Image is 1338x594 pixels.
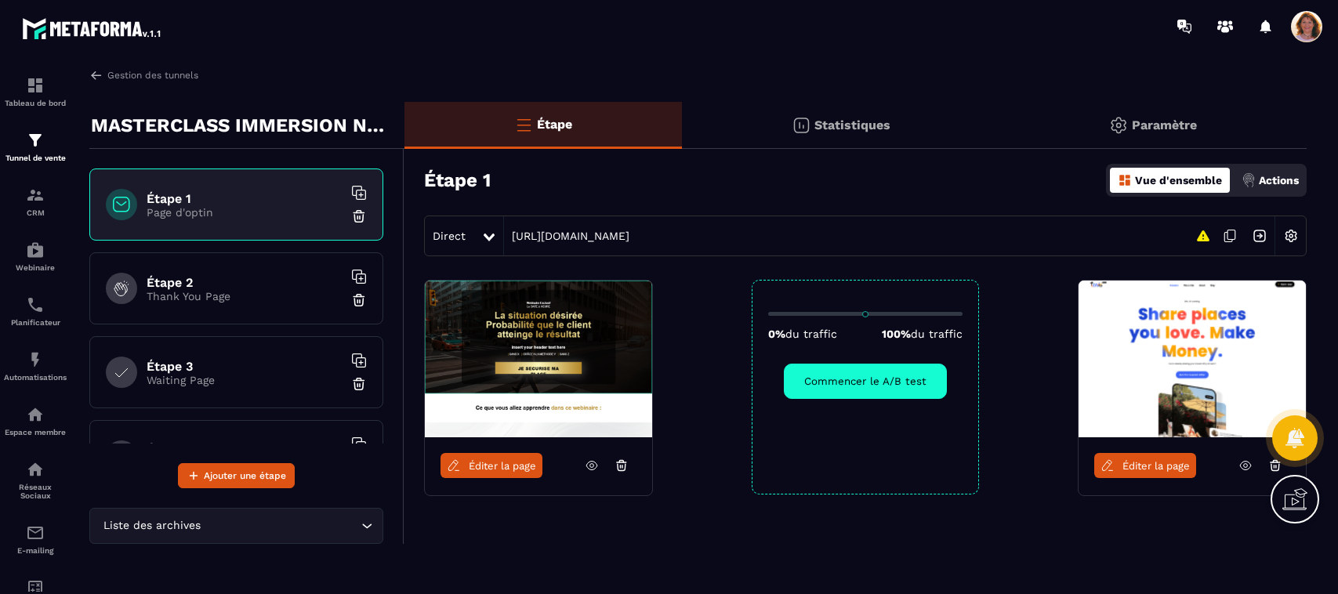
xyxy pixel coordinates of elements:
p: Webinaire [4,263,67,272]
img: automations [26,350,45,369]
p: Actions [1259,174,1299,187]
p: Paramètre [1132,118,1197,132]
img: formation [26,76,45,95]
a: emailemailE-mailing [4,512,67,567]
img: arrow [89,68,103,82]
img: automations [26,241,45,259]
button: Commencer le A/B test [784,364,947,399]
img: social-network [26,460,45,479]
img: dashboard-orange.40269519.svg [1118,173,1132,187]
h6: Étape 1 [147,191,343,206]
img: trash [351,208,367,224]
img: logo [22,14,163,42]
img: arrow-next.bcc2205e.svg [1245,221,1275,251]
a: automationsautomationsWebinaire [4,229,67,284]
a: Gestion des tunnels [89,68,198,82]
h6: Étape 3 [147,359,343,374]
span: Direct [433,230,466,242]
p: Thank You Page [147,290,343,302]
p: Tunnel de vente [4,154,67,162]
p: Tableau de bord [4,99,67,107]
a: formationformationCRM [4,174,67,229]
p: MASTERCLASS IMMERSION NEUROBIOLOGIQUE [91,110,393,141]
p: CRM [4,208,67,217]
span: du traffic [911,328,963,340]
span: Éditer la page [1122,460,1190,472]
img: automations [26,405,45,424]
span: Ajouter une étape [204,468,286,484]
a: schedulerschedulerPlanificateur [4,284,67,339]
p: Étape [537,117,572,132]
img: image [425,281,652,437]
a: Éditer la page [1094,453,1196,478]
img: setting-w.858f3a88.svg [1276,221,1306,251]
img: formation [26,131,45,150]
p: Statistiques [814,118,890,132]
img: formation [26,186,45,205]
button: Ajouter une étape [178,463,295,488]
span: Liste des archives [100,517,204,534]
p: Planificateur [4,318,67,327]
p: Waiting Page [147,374,343,386]
h6: Étape 2 [147,275,343,290]
img: image [1079,281,1306,437]
a: automationsautomationsEspace membre [4,393,67,448]
p: Page d'optin [147,206,343,219]
p: Espace membre [4,428,67,436]
img: stats.20deebd0.svg [792,116,810,135]
img: trash [351,292,367,308]
img: email [26,523,45,542]
a: social-networksocial-networkRéseaux Sociaux [4,448,67,512]
h6: Étape 4 [147,443,343,458]
img: setting-gr.5f69749f.svg [1109,116,1128,135]
p: 0% [768,328,837,340]
p: E-mailing [4,546,67,555]
a: formationformationTunnel de vente [4,119,67,174]
img: bars-o.4a397970.svg [514,115,533,134]
div: Search for option [89,508,383,544]
img: actions.d6e523a2.png [1242,173,1256,187]
img: scheduler [26,295,45,314]
a: automationsautomationsAutomatisations [4,339,67,393]
a: [URL][DOMAIN_NAME] [504,230,629,242]
a: Éditer la page [441,453,542,478]
h3: Étape 1 [424,169,491,191]
img: trash [351,376,367,392]
p: Vue d'ensemble [1135,174,1222,187]
p: 100% [882,328,963,340]
p: Réseaux Sociaux [4,483,67,500]
input: Search for option [204,517,357,534]
a: formationformationTableau de bord [4,64,67,119]
span: Éditer la page [469,460,536,472]
span: du traffic [785,328,837,340]
p: Automatisations [4,373,67,382]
